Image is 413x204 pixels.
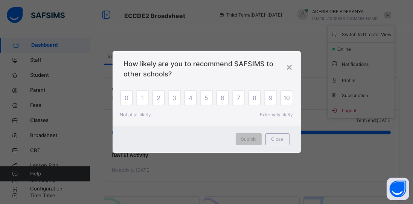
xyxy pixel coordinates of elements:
span: 5 [205,93,209,102]
span: 1 [141,93,144,102]
span: How likely are you to recommend SAFSIMS to other schools? [124,59,290,79]
div: 0 [120,90,133,105]
span: 9 [269,93,273,102]
span: 7 [237,93,240,102]
span: Close [271,136,283,143]
span: Not at all likely [120,111,151,118]
span: 6 [221,93,224,102]
span: 3 [172,93,176,102]
div: × [286,59,293,75]
button: Open asap [387,178,409,200]
span: 4 [189,93,192,102]
span: 8 [253,93,256,102]
span: Extremely likely [260,111,293,118]
span: 2 [157,93,160,102]
span: Submit [241,136,256,143]
span: 10 [283,93,290,102]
